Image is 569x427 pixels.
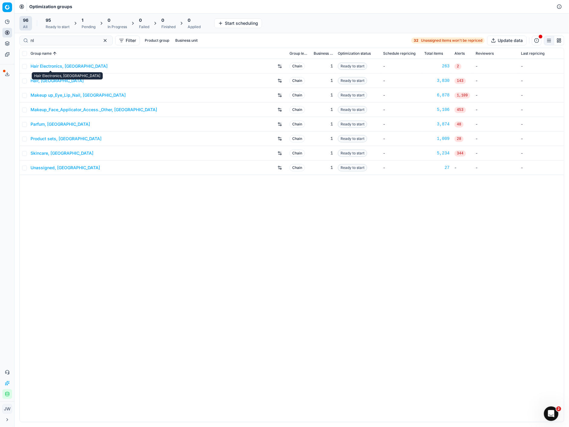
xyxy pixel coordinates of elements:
span: Ready to start [338,106,367,113]
span: Ready to start [338,135,367,142]
div: Applied [188,24,201,29]
span: 344 [454,150,466,157]
div: Finished [161,24,176,29]
div: 27 [424,165,450,171]
td: - [381,73,422,88]
strong: 32 [414,38,419,43]
div: 1 [314,121,333,127]
td: - [473,73,519,88]
span: 28 [454,136,464,142]
span: 453 [454,107,466,113]
div: Ready to start [46,24,70,29]
span: Chain [289,63,305,70]
span: Total items [424,51,443,56]
a: 5,234 [424,150,450,156]
a: Unassigned, [GEOGRAPHIC_DATA] [31,165,100,171]
span: Ready to start [338,92,367,99]
div: 1,009 [424,136,450,142]
a: 3,830 [424,78,450,84]
button: JW [2,404,12,414]
span: Ready to start [338,150,367,157]
div: All [23,24,28,29]
a: Hair, [GEOGRAPHIC_DATA] [31,78,84,84]
button: Update data [487,36,527,45]
span: 143 [454,78,466,84]
a: Product sets, [GEOGRAPHIC_DATA] [31,136,102,142]
span: Ready to start [338,121,367,128]
a: Hair Electronics, [GEOGRAPHIC_DATA] [31,63,108,69]
td: - [381,117,422,131]
span: Chain [289,92,305,99]
nav: breadcrumb [29,4,72,10]
button: Product group [142,37,172,44]
span: Schedule repricing [383,51,415,56]
span: Ready to start [338,164,367,171]
span: 1 [82,17,83,23]
span: Chain [289,121,305,128]
div: 6,878 [424,92,450,98]
td: - [519,59,564,73]
a: Makeup_Face_Applicator_Access._Other, [GEOGRAPHIC_DATA] [31,107,157,113]
div: 1 [314,63,333,69]
span: JW [3,404,12,413]
div: 1 [314,165,333,171]
div: 1 [314,92,333,98]
td: - [473,160,519,175]
div: 1 [314,78,333,84]
a: 3,874 [424,121,450,127]
span: 0 [139,17,142,23]
span: Unassigned items won't be repriced [421,38,482,43]
td: - [381,146,422,160]
span: Chain [289,164,305,171]
span: Last repricing [521,51,545,56]
td: - [381,160,422,175]
td: - [452,160,473,175]
span: 0 [108,17,110,23]
span: Business unit [314,51,333,56]
span: 48 [454,121,464,128]
td: - [519,102,564,117]
span: Optimization status [338,51,371,56]
button: Start scheduling [214,18,262,28]
div: Failed [139,24,149,29]
td: - [473,102,519,117]
span: Ready to start [338,63,367,70]
td: - [473,146,519,160]
a: 263 [424,63,450,69]
a: 5,106 [424,107,450,113]
td: - [473,117,519,131]
td: - [473,59,519,73]
span: 95 [46,17,51,23]
button: Business unit [173,37,200,44]
td: - [519,160,564,175]
span: Ready to start [338,77,367,84]
td: - [519,131,564,146]
td: - [381,102,422,117]
span: Group level [289,51,309,56]
td: - [381,131,422,146]
button: Sorted by Group name ascending [52,50,58,57]
td: - [519,88,564,102]
span: Alerts [454,51,465,56]
span: 2 [556,406,561,411]
span: Chain [289,135,305,142]
td: - [519,117,564,131]
span: Group name [31,51,52,56]
td: - [473,88,519,102]
a: Makeup up_Eye_Lip_Nail, [GEOGRAPHIC_DATA] [31,92,126,98]
td: - [519,73,564,88]
td: - [519,146,564,160]
a: Parfum, [GEOGRAPHIC_DATA] [31,121,90,127]
span: Optimization groups [29,4,72,10]
button: Filter [115,36,140,45]
div: 1 [314,150,333,156]
td: - [381,88,422,102]
div: Hair Electronics, [GEOGRAPHIC_DATA] [32,72,103,79]
a: 32Unassigned items won't be repriced [411,37,485,44]
div: Pending [82,24,95,29]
